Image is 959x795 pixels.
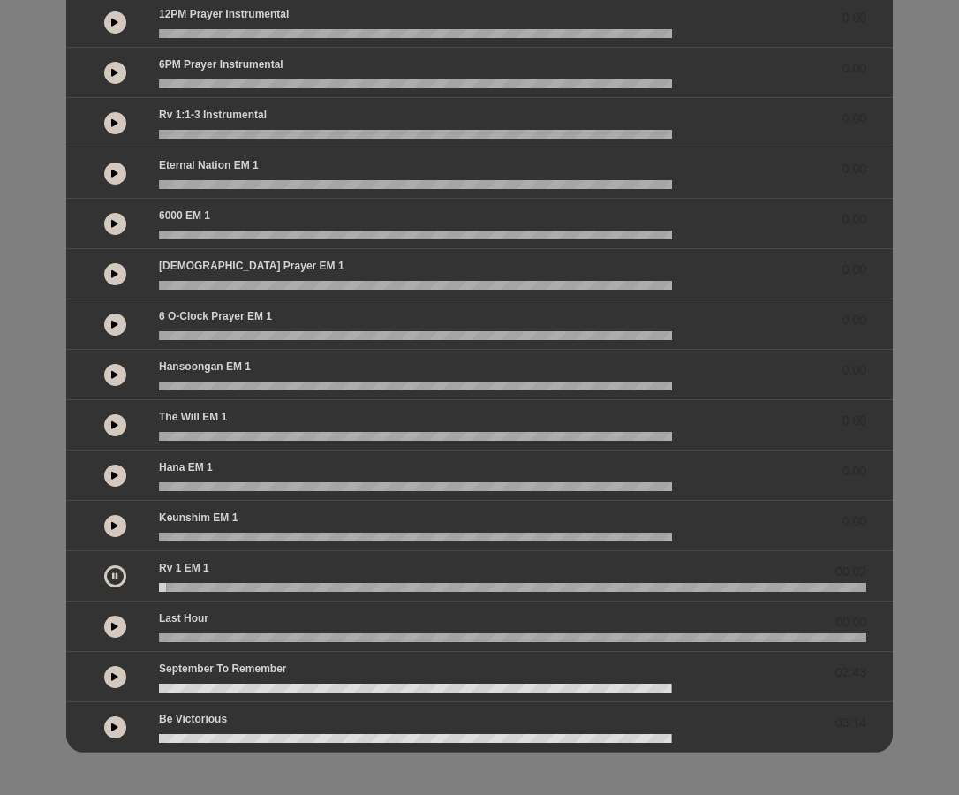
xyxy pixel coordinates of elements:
[842,412,866,430] span: 0.00
[842,59,866,78] span: 0.00
[835,613,866,632] span: 00:00
[159,510,238,526] p: Keunshim EM 1
[159,560,209,576] p: Rv 1 EM 1
[835,714,866,732] span: 03:14
[159,308,272,324] p: 6 o-clock prayer EM 1
[842,210,866,229] span: 0.00
[842,361,866,380] span: 0.00
[159,107,267,123] p: Rv 1:1-3 Instrumental
[159,661,287,677] p: September to Remember
[159,208,210,223] p: 6000 EM 1
[842,512,866,531] span: 0.00
[842,462,866,481] span: 0.00
[159,6,289,22] p: 12PM Prayer Instrumental
[159,157,259,173] p: Eternal Nation EM 1
[842,110,866,128] span: 0.00
[835,563,866,581] span: 00:02
[159,711,227,727] p: Be Victorious
[842,311,866,329] span: 0.00
[159,258,344,274] p: [DEMOGRAPHIC_DATA] prayer EM 1
[835,663,866,682] span: 02:43
[159,359,251,375] p: Hansoongan EM 1
[159,57,283,72] p: 6PM Prayer Instrumental
[159,459,213,475] p: Hana EM 1
[842,261,866,279] span: 0.00
[159,409,227,425] p: The Will EM 1
[842,9,866,27] span: 0.00
[159,610,208,626] p: Last Hour
[842,160,866,178] span: 0.00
